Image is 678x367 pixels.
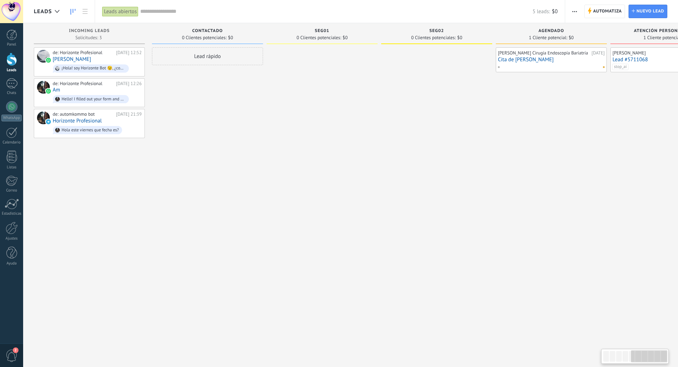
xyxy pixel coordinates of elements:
[53,87,60,93] a: Am
[116,111,142,117] div: [DATE] 21:39
[593,5,622,18] span: Automatiza
[270,28,374,35] div: SEG01
[37,111,50,124] div: Horizonte Profesional
[498,57,605,63] a: Cita de [PERSON_NAME]
[53,81,114,86] div: de: Horizonte Profesional
[62,66,126,71] div: ¡Hola! soy Horizonte Bot 😉, ¿con quién tengo el gusto?
[529,36,567,40] span: 1 Cliente potencial:
[538,28,564,33] span: Agendado
[532,8,550,15] span: 5 leads:
[182,36,226,40] span: 0 Clientes potenciales:
[62,128,119,133] div: Hola este viernes que fecha es?
[46,119,51,124] img: telegram-sm.svg
[552,8,558,15] span: $0
[296,36,341,40] span: 0 Clientes potenciales:
[1,236,22,241] div: Ajustes
[192,28,223,33] span: Contactado
[46,89,51,94] img: waba.svg
[53,111,114,117] div: de: automkommo bot
[1,115,22,121] div: WhatsApp
[1,91,22,95] div: Chats
[603,66,605,68] span: No hay nada asignado
[152,47,263,65] div: Lead rápido
[37,28,141,35] div: Incoming leads
[636,5,664,18] span: Nuevo lead
[1,68,22,73] div: Leads
[592,50,605,56] div: [DATE]
[37,81,50,94] div: Am
[116,81,142,86] div: [DATE] 12:26
[102,6,138,17] div: Leads abiertos
[37,50,50,63] div: David
[62,97,126,102] div: Hello! I filled out your form and would like to know more about your business. email: [EMAIL_ADDR...
[53,50,114,56] div: de: Horizonte Profesional
[498,50,590,56] div: [PERSON_NAME] Cirugía Endoscopía Bariatría
[1,42,22,47] div: Panel
[411,36,456,40] span: 0 Clientes potenciales:
[53,118,102,124] a: Horizonte Profesional
[53,56,91,62] a: [PERSON_NAME]
[75,36,102,40] span: Solicitudes: 3
[385,28,489,35] div: SEG02
[116,50,142,56] div: [DATE] 12:52
[46,58,51,63] img: waba.svg
[430,28,444,33] span: SEG02
[584,5,625,18] a: Automatiza
[629,5,667,18] a: Nuevo lead
[13,347,19,353] span: 2
[457,36,462,40] span: $0
[569,36,574,40] span: $0
[1,188,22,193] div: Correo
[1,165,22,170] div: Listas
[612,64,629,70] span: stop_ai
[1,261,22,266] div: Ayuda
[1,140,22,145] div: Calendario
[228,36,233,40] span: $0
[343,36,348,40] span: $0
[499,28,603,35] div: Agendado
[69,28,110,33] span: Incoming leads
[315,28,330,33] span: SEG01
[34,8,52,15] span: Leads
[1,211,22,216] div: Estadísticas
[156,28,259,35] div: Contactado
